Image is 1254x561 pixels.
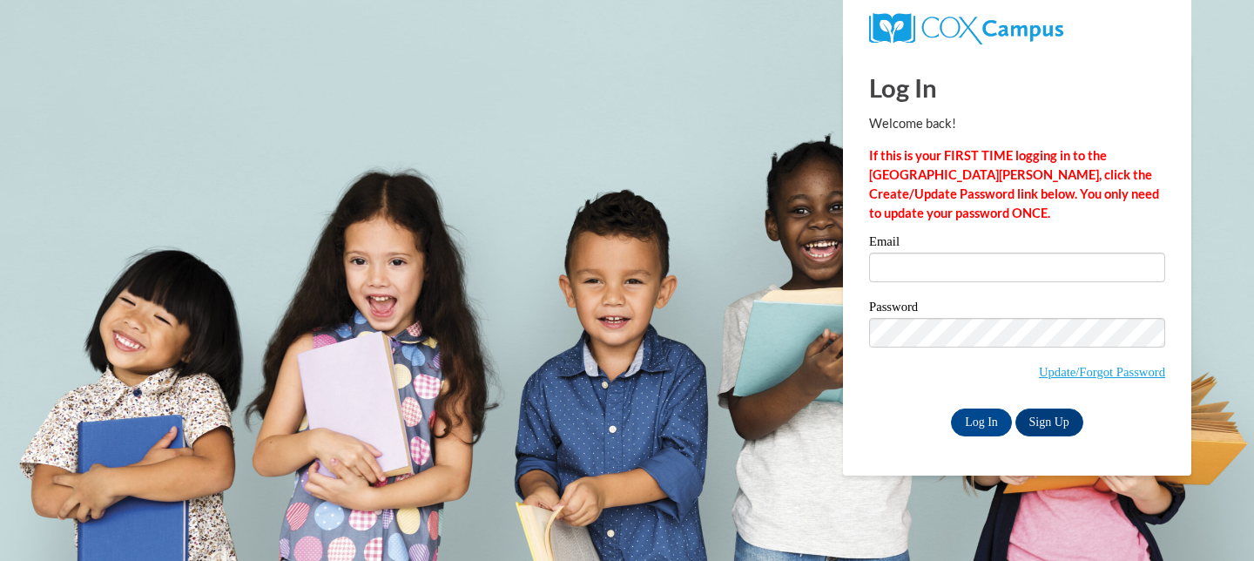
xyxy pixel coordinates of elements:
a: Sign Up [1015,409,1083,436]
label: Password [869,301,1165,318]
input: Log In [951,409,1012,436]
strong: If this is your FIRST TIME logging in to the [GEOGRAPHIC_DATA][PERSON_NAME], click the Create/Upd... [869,148,1159,220]
label: Email [869,235,1165,253]
img: COX Campus [869,13,1063,44]
a: Update/Forgot Password [1039,365,1165,379]
p: Welcome back! [869,114,1165,133]
a: COX Campus [869,20,1063,35]
h1: Log In [869,70,1165,105]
